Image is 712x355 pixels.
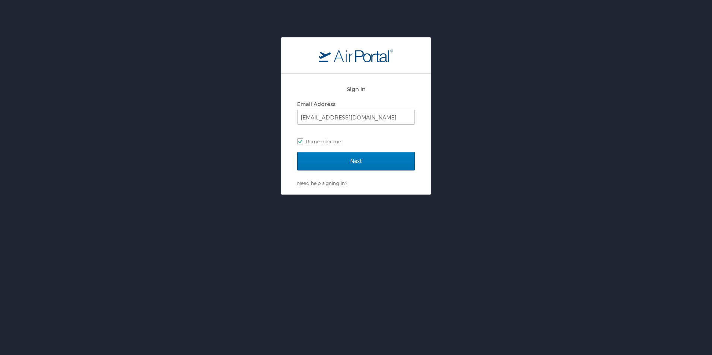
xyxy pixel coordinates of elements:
label: Remember me [297,136,415,147]
input: Next [297,152,415,170]
a: Need help signing in? [297,180,347,186]
img: logo [319,49,393,62]
h2: Sign In [297,85,415,93]
label: Email Address [297,101,336,107]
